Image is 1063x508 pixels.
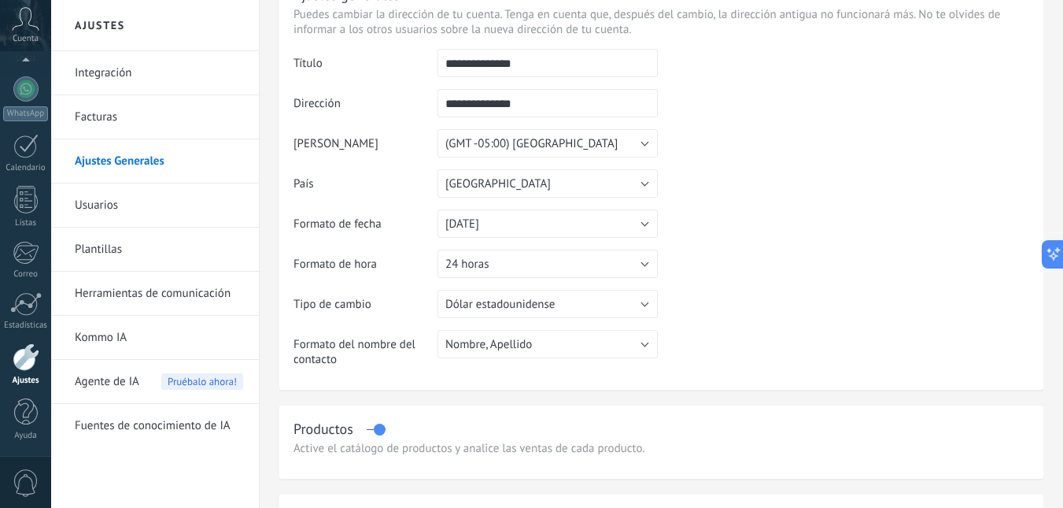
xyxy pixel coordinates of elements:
a: Agente de IAPruébalo ahora! [75,360,243,404]
li: Integración [51,51,259,95]
td: Formato de fecha [293,210,437,250]
li: Ajustes Generales [51,139,259,184]
td: Formato de hora [293,250,437,290]
div: Listas [3,218,49,228]
div: WhatsApp [3,106,48,121]
span: Nombre, Apellido [445,337,532,352]
a: Herramientas de comunicación [75,272,243,316]
li: Facturas [51,95,259,139]
button: [DATE] [437,210,658,238]
div: Ayuda [3,431,49,441]
a: Plantillas [75,228,243,272]
td: Formato del nombre del contacto [293,330,437,379]
a: Kommo IA [75,316,243,360]
button: Nombre, Apellido [437,330,658,358]
li: Plantillas [51,228,259,272]
div: Calendario [3,163,49,173]
span: Pruébalo ahora! [161,373,243,390]
div: Active el catálogo de productos y analice las ventas de cada producto. [293,441,1029,456]
button: Dólar estadounidense [437,290,658,318]
li: Usuarios [51,184,259,228]
a: Fuentes de conocimiento de IA [75,404,243,448]
li: Fuentes de conocimiento de IA [51,404,259,447]
span: 24 horas [445,257,489,272]
span: [GEOGRAPHIC_DATA] [445,176,551,191]
a: Integración [75,51,243,95]
div: Productos [293,420,353,438]
button: [GEOGRAPHIC_DATA] [437,169,658,198]
a: Ajustes Generales [75,139,243,184]
td: Título [293,49,437,89]
td: País [293,169,437,210]
span: [DATE] [445,217,479,232]
button: 24 horas [437,250,658,278]
div: Ajustes [3,376,49,386]
li: Agente de IA [51,360,259,404]
li: Herramientas de comunicación [51,272,259,316]
div: Estadísticas [3,321,49,331]
td: Tipo de cambio [293,290,437,330]
a: Usuarios [75,184,243,228]
a: Facturas [75,95,243,139]
li: Kommo IA [51,316,259,360]
span: Agente de IA [75,360,139,404]
td: [PERSON_NAME] [293,129,437,169]
div: Correo [3,269,49,280]
span: Dólar estadounidense [445,297,555,312]
span: (GMT -05:00) [GEOGRAPHIC_DATA] [445,136,618,151]
p: Puedes cambiar la dirección de tu cuenta. Tenga en cuenta que, después del cambio, la dirección a... [293,7,1029,37]
span: Cuenta [13,34,39,44]
button: (GMT -05:00) [GEOGRAPHIC_DATA] [437,129,658,158]
td: Dirección [293,89,437,129]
